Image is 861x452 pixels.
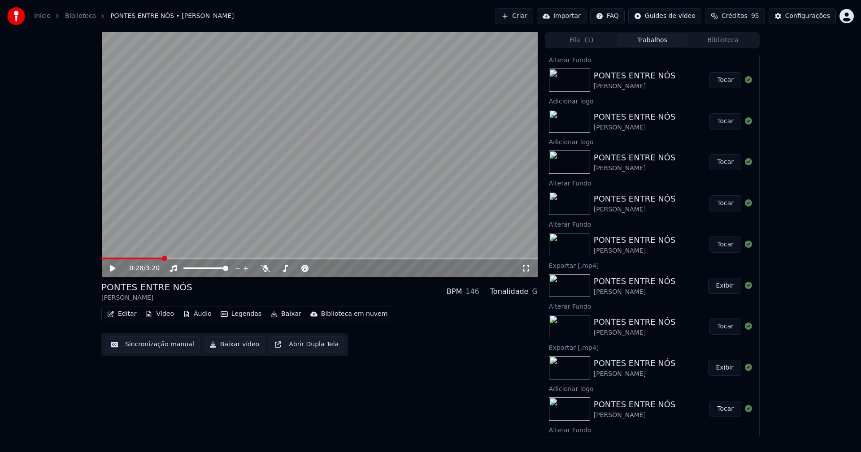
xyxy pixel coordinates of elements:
[269,336,344,353] button: Abrir Dupla Tela
[722,12,748,21] span: Créditos
[708,278,741,294] button: Exibir
[594,411,676,420] div: [PERSON_NAME]
[545,383,759,394] div: Adicionar logo
[708,360,741,376] button: Exibir
[594,151,676,164] div: PONTES ENTRE NÓS
[709,113,741,129] button: Tocar
[545,95,759,106] div: Adicionar logo
[709,72,741,88] button: Tocar
[546,34,617,47] button: Fila
[594,288,676,297] div: [PERSON_NAME]
[594,398,676,411] div: PONTES ENTRE NÓS
[532,286,537,297] div: G
[769,8,836,24] button: Configurações
[628,8,701,24] button: Guides de vídeo
[785,12,830,21] div: Configurações
[594,275,676,288] div: PONTES ENTRE NÓS
[34,12,234,21] nav: breadcrumb
[496,8,533,24] button: Criar
[545,54,759,65] div: Alterar Fundo
[594,234,676,246] div: PONTES ENTRE NÓS
[321,310,388,319] div: Biblioteca em nuvem
[705,8,765,24] button: Créditos95
[594,328,676,337] div: [PERSON_NAME]
[594,316,676,328] div: PONTES ENTRE NÓS
[105,336,200,353] button: Sincronização manual
[709,319,741,335] button: Tocar
[545,424,759,435] div: Alterar Fundo
[594,246,676,255] div: [PERSON_NAME]
[130,264,143,273] span: 0:28
[594,357,676,370] div: PONTES ENTRE NÓS
[101,293,192,302] div: [PERSON_NAME]
[594,370,676,379] div: [PERSON_NAME]
[709,154,741,170] button: Tocar
[545,219,759,229] div: Alterar Fundo
[130,264,151,273] div: /
[104,308,140,320] button: Editar
[146,264,160,273] span: 3:20
[617,34,688,47] button: Trabalhos
[142,308,178,320] button: Vídeo
[594,205,676,214] div: [PERSON_NAME]
[545,177,759,188] div: Alterar Fundo
[179,308,215,320] button: Áudio
[709,237,741,253] button: Tocar
[537,8,587,24] button: Importar
[217,308,265,320] button: Legendas
[7,7,25,25] img: youka
[687,34,758,47] button: Biblioteca
[545,342,759,353] div: Exportar [.mp4]
[584,36,593,45] span: ( 1 )
[447,286,462,297] div: BPM
[267,308,305,320] button: Baixar
[110,12,234,21] span: PONTES ENTRE NÓS • [PERSON_NAME]
[709,401,741,417] button: Tocar
[594,123,676,132] div: [PERSON_NAME]
[709,195,741,211] button: Tocar
[594,69,676,82] div: PONTES ENTRE NÓS
[751,12,759,21] span: 95
[204,336,265,353] button: Baixar vídeo
[490,286,529,297] div: Tonalidade
[34,12,51,21] a: Início
[65,12,96,21] a: Biblioteca
[594,193,676,205] div: PONTES ENTRE NÓS
[101,281,192,293] div: PONTES ENTRE NÓS
[594,82,676,91] div: [PERSON_NAME]
[545,260,759,271] div: Exportar [.mp4]
[590,8,625,24] button: FAQ
[545,136,759,147] div: Adicionar logo
[465,286,479,297] div: 146
[594,164,676,173] div: [PERSON_NAME]
[594,111,676,123] div: PONTES ENTRE NÓS
[545,301,759,311] div: Alterar Fundo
